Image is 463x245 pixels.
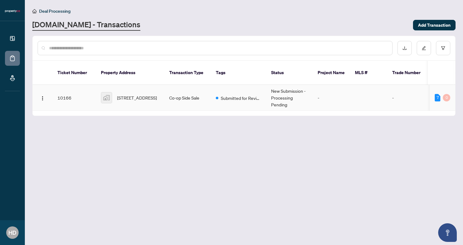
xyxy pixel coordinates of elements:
th: Trade Number [387,61,431,85]
th: Ticket Number [52,61,96,85]
img: Logo [40,96,45,101]
th: Project Name [313,61,350,85]
a: [DOMAIN_NAME] - Transactions [32,20,140,31]
button: Logo [38,93,48,103]
span: home [32,9,37,13]
img: logo [5,9,20,13]
div: 0 [443,94,450,101]
button: edit [417,41,431,55]
th: Property Address [96,61,164,85]
span: HD [8,228,16,237]
button: Open asap [438,223,457,242]
button: Add Transaction [413,20,456,30]
span: filter [441,46,445,50]
span: Deal Processing [39,8,70,14]
td: - [387,85,431,111]
span: download [402,46,407,50]
td: Co-op Side Sale [164,85,211,111]
button: filter [436,41,450,55]
span: edit [422,46,426,50]
div: 7 [435,94,440,101]
td: 10166 [52,85,96,111]
span: [STREET_ADDRESS] [117,94,157,101]
button: download [397,41,412,55]
th: MLS # [350,61,387,85]
img: thumbnail-img [101,92,112,103]
th: Tags [211,61,266,85]
td: - [313,85,350,111]
td: New Submission - Processing Pending [266,85,313,111]
span: Add Transaction [418,20,451,30]
th: Status [266,61,313,85]
span: Submitted for Review [221,95,261,101]
th: Transaction Type [164,61,211,85]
